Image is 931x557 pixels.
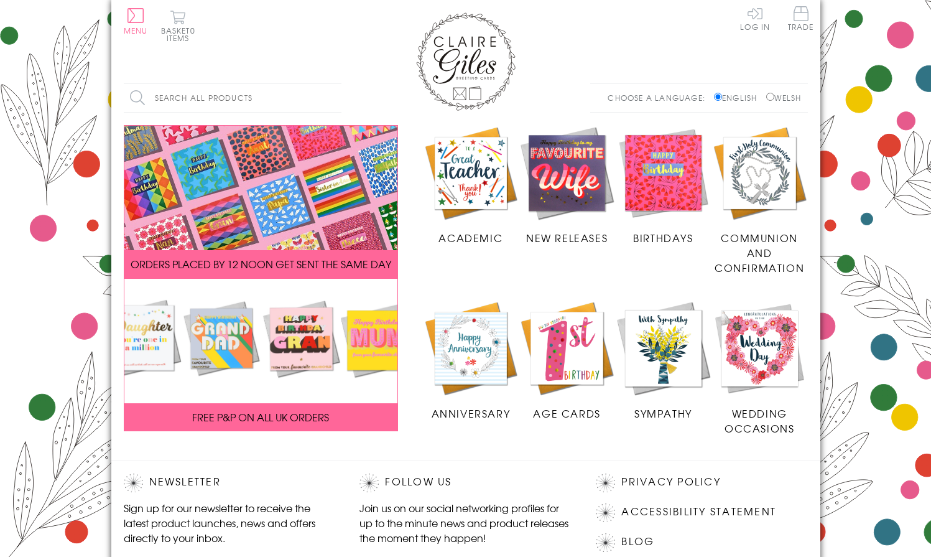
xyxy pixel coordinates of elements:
a: Blog [621,533,654,550]
a: Privacy Policy [621,474,720,490]
input: Welsh [766,93,774,101]
a: Log In [740,6,770,30]
span: Academic [438,230,503,245]
input: Search [329,84,341,112]
span: ORDERS PLACED BY 12 NOON GET SENT THE SAME DAY [131,256,391,271]
p: Join us on our social networking profiles for up to the minute news and product releases the mome... [359,500,571,545]
button: Menu [124,8,148,34]
label: English [714,92,763,103]
span: FREE P&P ON ALL UK ORDERS [192,410,329,424]
span: 0 items [167,25,195,44]
a: Age Cards [519,300,615,421]
a: Trade [788,6,814,33]
span: Communion and Confirmation [715,230,804,275]
span: Trade [788,6,814,30]
a: Academic [423,125,519,246]
h2: Newsletter [124,474,335,492]
span: Wedding Occasions [725,406,794,436]
input: Search all products [124,84,341,112]
span: Anniversary [432,406,511,421]
a: New Releases [519,125,615,246]
img: Claire Giles Greetings Cards [416,12,516,111]
p: Sign up for our newsletter to receive the latest product launches, news and offers directly to yo... [124,500,335,545]
button: Basket0 items [161,10,195,42]
span: New Releases [526,230,608,245]
span: Age Cards [533,406,600,421]
a: Communion and Confirmation [711,125,808,276]
a: Birthdays [615,125,711,246]
a: Anniversary [423,300,519,421]
span: Sympathy [634,406,692,421]
span: Birthdays [633,230,693,245]
a: Sympathy [615,300,711,421]
p: Choose a language: [608,92,711,103]
a: Accessibility Statement [621,503,776,520]
input: English [714,93,722,101]
label: Welsh [766,92,802,103]
h2: Follow Us [359,474,571,492]
span: Menu [124,25,148,36]
a: Wedding Occasions [711,300,808,436]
